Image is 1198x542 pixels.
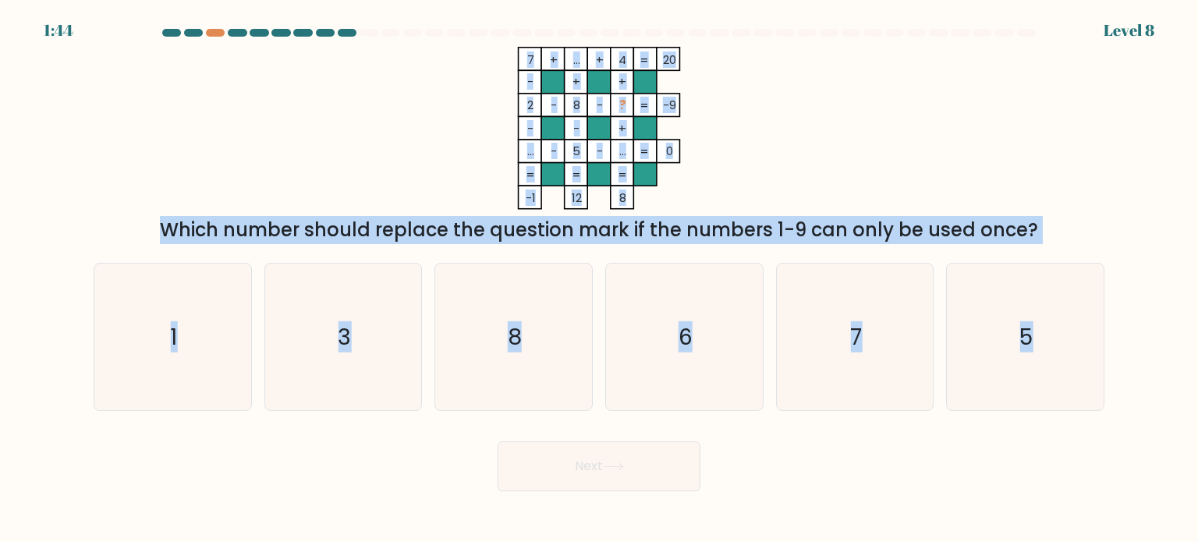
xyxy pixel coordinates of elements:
[572,73,580,90] tspan: +
[526,166,535,182] tspan: =
[527,51,534,68] tspan: 7
[551,97,557,113] tspan: -
[618,51,626,68] tspan: 4
[509,321,523,352] text: 8
[596,51,604,68] tspan: +
[573,120,580,136] tspan: -
[551,143,557,159] tspan: -
[618,166,627,182] tspan: =
[640,143,649,159] tspan: =
[498,441,700,491] button: Next
[640,97,649,113] tspan: =
[663,51,676,68] tspan: 20
[679,321,693,352] text: 6
[618,120,626,136] tspan: +
[527,143,534,159] tspan: ...
[619,143,626,159] tspan: ...
[640,51,649,68] tspan: =
[572,166,581,182] tspan: =
[1104,19,1154,42] div: Level 8
[572,190,582,206] tspan: 12
[171,321,178,352] text: 1
[573,97,580,113] tspan: 8
[597,97,603,113] tspan: -
[663,97,676,113] tspan: -9
[550,51,558,68] tspan: +
[1020,321,1033,352] text: 5
[44,19,73,42] div: 1:44
[618,73,626,90] tspan: +
[572,143,580,159] tspan: 5
[619,97,626,113] tspan: ?
[527,97,533,113] tspan: 2
[526,190,536,206] tspan: -1
[103,216,1095,244] div: Which number should replace the question mark if the numbers 1-9 can only be used once?
[527,73,533,90] tspan: -
[619,190,626,206] tspan: 8
[338,321,351,352] text: 3
[850,321,862,352] text: 7
[666,143,673,159] tspan: 0
[597,143,603,159] tspan: -
[527,120,533,136] tspan: -
[573,51,580,68] tspan: ...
